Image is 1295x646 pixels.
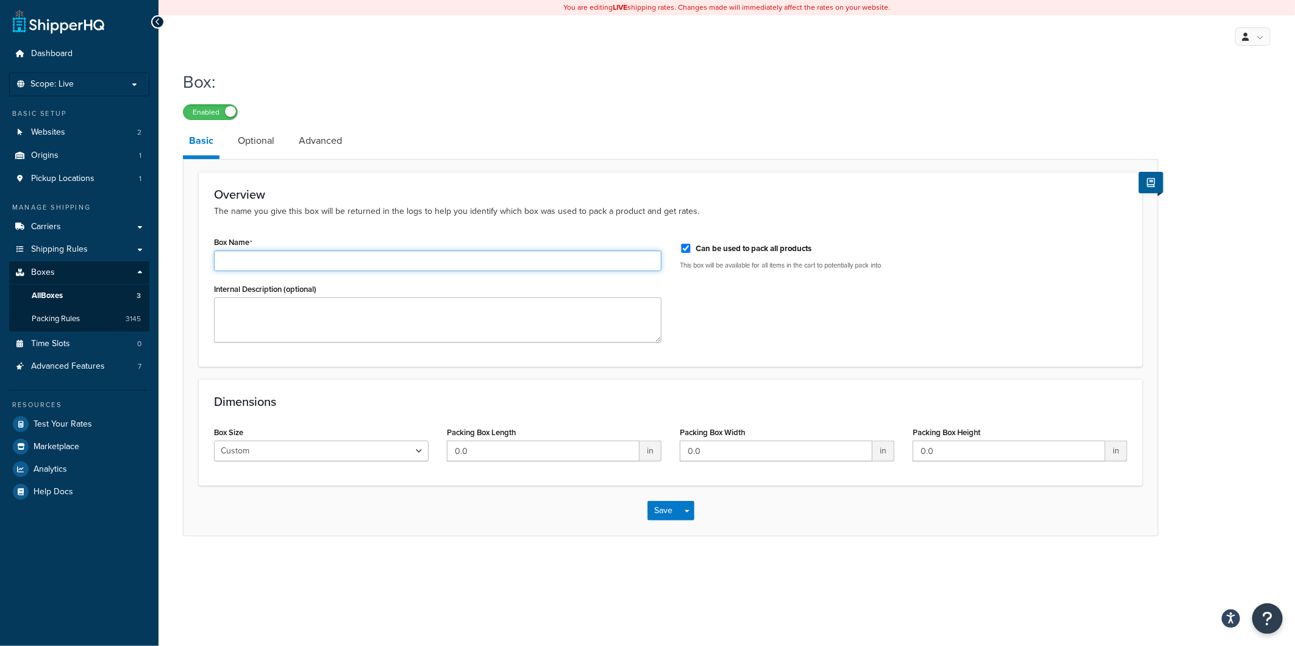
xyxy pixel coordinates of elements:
[293,126,348,155] a: Advanced
[126,314,141,324] span: 3145
[647,501,680,520] button: Save
[183,70,1143,94] h1: Box:
[9,168,149,190] li: Pickup Locations
[9,308,149,330] li: Packing Rules
[9,144,149,167] li: Origins
[9,436,149,458] a: Marketplace
[9,168,149,190] a: Pickup Locations1
[138,361,141,372] span: 7
[9,355,149,378] li: Advanced Features
[1105,441,1127,461] span: in
[680,428,745,437] label: Packing Box Width
[137,127,141,138] span: 2
[34,487,73,497] span: Help Docs
[31,361,105,372] span: Advanced Features
[9,121,149,144] li: Websites
[1139,172,1163,193] button: Show Help Docs
[31,127,65,138] span: Websites
[9,413,149,435] a: Test Your Rates
[9,216,149,238] a: Carriers
[32,314,80,324] span: Packing Rules
[214,285,316,294] label: Internal Description (optional)
[31,244,88,255] span: Shipping Rules
[32,291,63,301] span: All Boxes
[9,238,149,261] a: Shipping Rules
[613,2,627,13] b: LIVE
[214,188,1127,201] h3: Overview
[9,144,149,167] a: Origins1
[31,268,55,278] span: Boxes
[680,261,1127,270] p: This box will be available for all items in the cart to potentially pack into
[9,261,149,331] li: Boxes
[9,308,149,330] a: Packing Rules3145
[9,458,149,480] a: Analytics
[183,126,219,159] a: Basic
[34,464,67,475] span: Analytics
[447,428,516,437] label: Packing Box Length
[913,428,980,437] label: Packing Box Height
[9,400,149,410] div: Resources
[9,261,149,284] a: Boxes
[640,441,662,461] span: in
[139,174,141,184] span: 1
[214,428,243,437] label: Box Size
[9,43,149,65] a: Dashboard
[31,222,61,232] span: Carriers
[9,481,149,503] a: Help Docs
[872,441,894,461] span: in
[31,151,59,161] span: Origins
[31,174,95,184] span: Pickup Locations
[214,205,1127,218] p: The name you give this box will be returned in the logs to help you identify which box was used t...
[9,333,149,355] li: Time Slots
[137,339,141,349] span: 0
[9,355,149,378] a: Advanced Features7
[9,333,149,355] a: Time Slots0
[34,442,79,452] span: Marketplace
[214,395,1127,408] h3: Dimensions
[9,285,149,307] a: AllBoxes3
[139,151,141,161] span: 1
[696,243,812,254] label: Can be used to pack all products
[34,419,92,430] span: Test Your Rates
[214,238,252,247] label: Box Name
[184,105,237,119] label: Enabled
[9,121,149,144] a: Websites2
[9,202,149,213] div: Manage Shipping
[9,108,149,119] div: Basic Setup
[30,79,74,90] span: Scope: Live
[1252,603,1283,634] button: Open Resource Center
[31,339,70,349] span: Time Slots
[31,49,73,59] span: Dashboard
[232,126,280,155] a: Optional
[137,291,141,301] span: 3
